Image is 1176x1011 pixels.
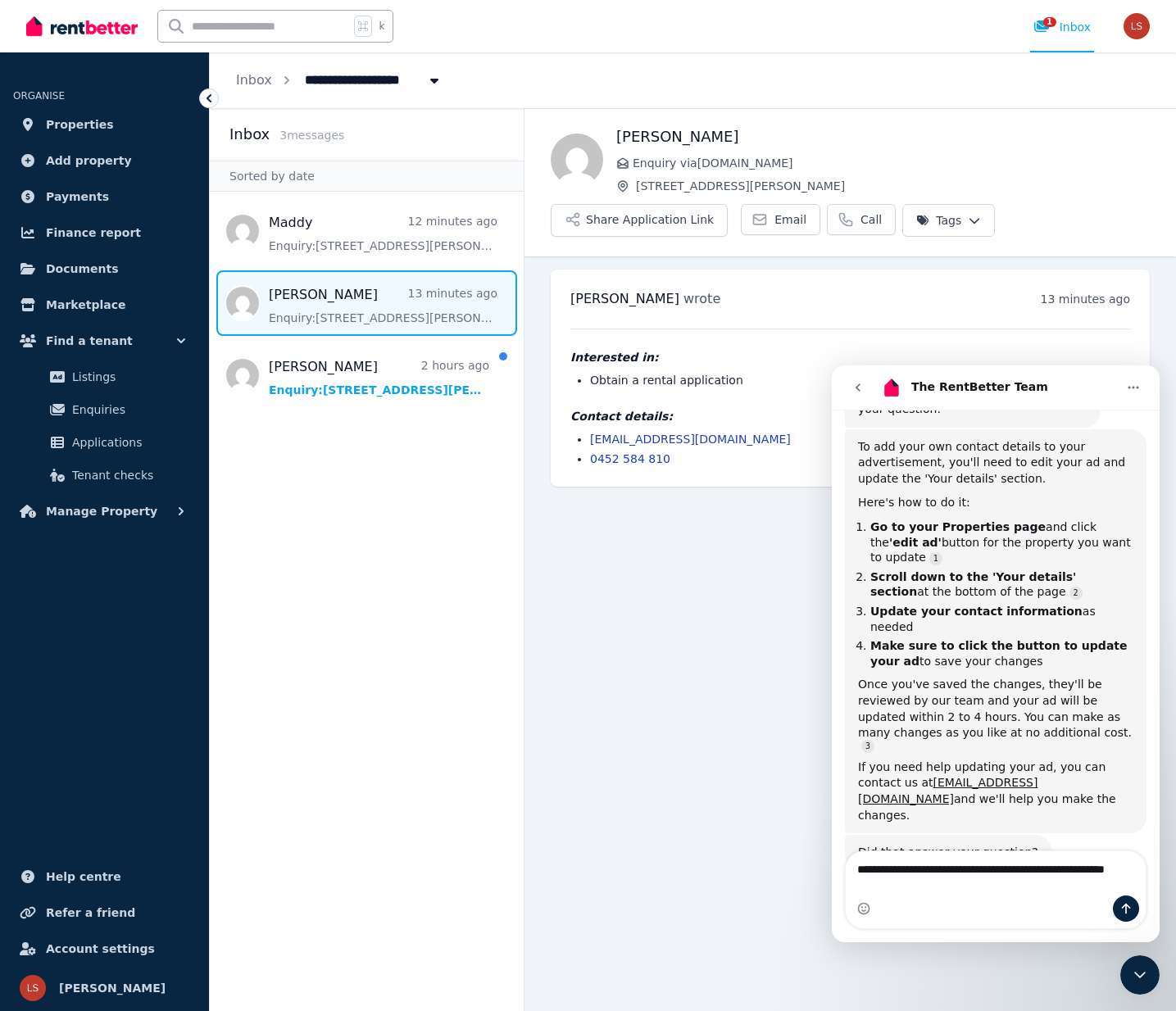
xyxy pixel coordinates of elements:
[590,452,670,465] a: 0452 584 810
[636,178,1150,194] span: [STREET_ADDRESS][PERSON_NAME]
[1041,292,1130,306] time: 13 minutes ago
[13,216,196,249] a: Finance report
[210,161,524,192] div: Sorted by date
[20,426,189,459] a: Applications
[633,155,1150,171] span: Enquiry via [DOMAIN_NAME]
[13,495,196,528] button: Manage Property
[72,367,183,387] span: Listings
[570,408,1130,424] h4: Contact details:
[72,465,183,485] span: Tenant checks
[832,365,1160,942] iframe: Intercom live chat
[59,978,166,998] span: [PERSON_NAME]
[1120,955,1160,995] iframe: Intercom live chat
[683,291,720,306] span: wrote
[1124,13,1150,39] img: Lauren Shead
[269,285,497,326] a: [PERSON_NAME]13 minutes agoEnquiry:[STREET_ADDRESS][PERSON_NAME].
[46,295,125,315] span: Marketplace
[860,211,882,228] span: Call
[570,291,679,306] span: [PERSON_NAME]
[46,939,155,959] span: Account settings
[13,108,196,141] a: Properties
[210,192,524,415] nav: Message list
[46,331,133,351] span: Find a tenant
[229,123,270,146] h2: Inbox
[236,72,272,88] a: Inbox
[551,204,728,237] button: Share Application Link
[1033,19,1091,35] div: Inbox
[210,52,469,108] nav: Breadcrumb
[26,14,138,39] img: RentBetter
[916,212,961,229] span: Tags
[46,115,114,134] span: Properties
[13,860,196,893] a: Help centre
[551,134,603,186] img: Jacinta
[827,204,896,235] a: Call
[13,932,196,965] a: Account settings
[269,357,489,398] a: [PERSON_NAME]2 hours agoEnquiry:[STREET_ADDRESS][PERSON_NAME].
[902,204,995,237] button: Tags
[13,144,196,177] a: Add property
[590,433,791,446] a: [EMAIL_ADDRESS][DOMAIN_NAME]
[46,259,119,279] span: Documents
[1043,17,1056,27] span: 1
[570,349,1130,365] h4: Interested in:
[13,896,196,929] a: Refer a friend
[279,129,344,142] span: 3 message s
[46,867,121,886] span: Help centre
[20,393,189,426] a: Enquiries
[46,187,109,206] span: Payments
[46,151,132,170] span: Add property
[379,20,384,33] span: k
[13,180,196,213] a: Payments
[590,372,1130,388] li: Obtain a rental application
[72,433,183,452] span: Applications
[72,400,183,419] span: Enquiries
[741,204,820,235] a: Email
[13,90,65,102] span: ORGANISE
[269,213,497,254] a: Maddy12 minutes agoEnquiry:[STREET_ADDRESS][PERSON_NAME].
[46,223,141,243] span: Finance report
[774,211,806,228] span: Email
[46,903,135,923] span: Refer a friend
[20,975,46,1001] img: Lauren Shead
[13,252,196,285] a: Documents
[46,501,157,521] span: Manage Property
[13,288,196,321] a: Marketplace
[616,125,1150,148] h1: [PERSON_NAME]
[13,324,196,357] button: Find a tenant
[20,360,189,393] a: Listings
[20,459,189,492] a: Tenant checks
